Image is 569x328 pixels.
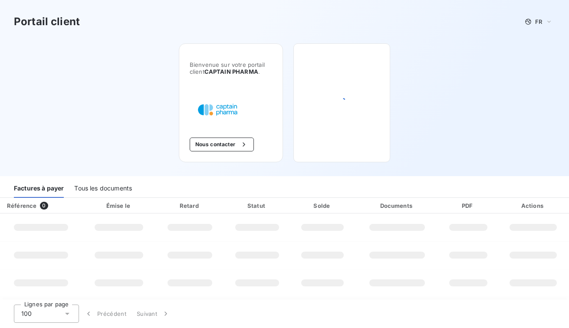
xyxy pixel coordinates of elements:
[535,18,542,25] span: FR
[84,201,154,210] div: Émise le
[132,305,175,323] button: Suivant
[204,68,258,75] span: CAPTAIN PHARMA
[292,201,353,210] div: Solde
[190,61,272,75] span: Bienvenue sur votre portail client .
[441,201,496,210] div: PDF
[7,202,36,209] div: Référence
[226,201,289,210] div: Statut
[14,14,80,30] h3: Portail client
[499,201,567,210] div: Actions
[190,138,254,151] button: Nous contacter
[14,180,64,198] div: Factures à payer
[21,309,32,318] span: 100
[190,96,245,124] img: Company logo
[158,201,222,210] div: Retard
[40,202,48,210] span: 0
[357,201,437,210] div: Documents
[79,305,132,323] button: Précédent
[74,180,132,198] div: Tous les documents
